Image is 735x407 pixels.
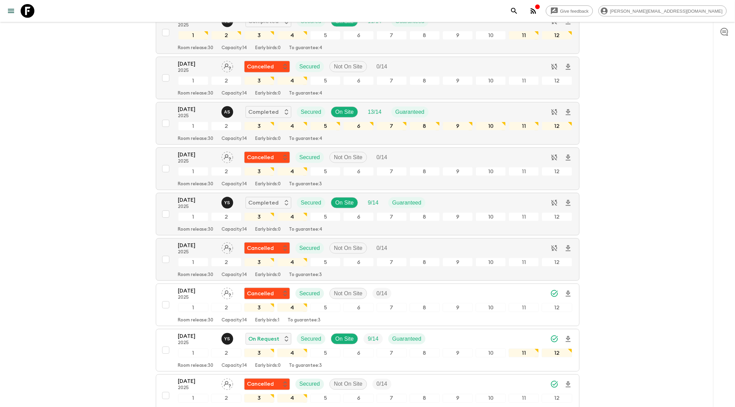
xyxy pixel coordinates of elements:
div: 5 [310,31,341,40]
div: Trip Fill [364,107,386,118]
p: [DATE] [178,377,216,386]
div: 8 [410,167,440,176]
div: 10 [476,122,506,131]
p: Secured [300,380,320,388]
p: Guaranteed [392,335,422,343]
div: 10 [476,394,506,403]
p: Capacity: 14 [222,363,247,368]
a: Give feedback [546,5,593,16]
svg: Sync disabled - Archived departures are not synced [550,108,559,116]
div: 12 [542,31,572,40]
div: 6 [343,76,374,85]
div: 3 [244,258,274,267]
div: 7 [377,258,407,267]
p: Early birds: 0 [256,272,281,278]
svg: Download Onboarding [564,108,572,117]
p: Capacity: 14 [222,181,247,187]
p: To guarantee: 3 [288,318,321,323]
button: YS [221,333,235,345]
div: Flash Pack cancellation [244,242,290,254]
div: 8 [410,394,440,403]
div: 6 [343,349,374,357]
p: Early birds: 1 [256,318,280,323]
button: [DATE]2025Assign pack leaderFlash Pack cancellationSecuredNot On SiteTrip Fill123456789101112Room... [156,57,580,99]
div: 12 [542,258,572,267]
div: 4 [277,76,307,85]
p: 2025 [178,250,216,255]
div: Secured [295,152,324,163]
div: 9 [443,31,473,40]
div: 10 [476,167,506,176]
p: Not On Site [334,289,363,298]
svg: Download Onboarding [564,154,572,162]
div: 10 [476,303,506,312]
div: 6 [343,122,374,131]
div: 9 [443,258,473,267]
div: 6 [343,31,374,40]
div: 11 [509,31,539,40]
div: 4 [277,122,307,131]
p: Capacity: 14 [222,227,247,232]
div: 9 [443,212,473,221]
div: Secured [295,379,324,390]
div: 6 [343,167,374,176]
p: [DATE] [178,241,216,250]
p: Not On Site [334,380,363,388]
div: 2 [211,122,241,131]
p: 2025 [178,159,216,164]
div: 2 [211,31,241,40]
div: 5 [310,349,341,357]
div: 8 [410,303,440,312]
div: Secured [297,333,326,344]
div: 7 [377,76,407,85]
p: Secured [301,335,322,343]
div: 12 [542,212,572,221]
div: 3 [244,122,274,131]
p: Room release: 30 [178,181,214,187]
p: 9 / 14 [368,335,378,343]
button: menu [4,4,18,18]
p: Early birds: 0 [256,227,281,232]
div: 4 [277,394,307,403]
div: 10 [476,76,506,85]
div: On Site [331,107,358,118]
div: Secured [295,288,324,299]
div: 5 [310,167,341,176]
div: Flash Pack cancellation [244,152,290,163]
svg: Synced Successfully [550,289,559,298]
p: 13 / 14 [368,108,381,116]
div: Trip Fill [364,333,382,344]
div: 9 [443,394,473,403]
svg: Sync disabled - Archived departures are not synced [550,199,559,207]
p: Secured [300,63,320,71]
p: Cancelled [247,153,274,162]
div: Flash Pack cancellation [244,288,290,299]
div: Trip Fill [372,61,391,72]
div: Flash Pack cancellation [244,378,290,390]
div: Not On Site [329,243,367,254]
p: Secured [300,289,320,298]
div: 2 [211,212,241,221]
div: 4 [277,167,307,176]
span: Yashvardhan Singh Shekhawat [221,335,235,341]
p: Early birds: 0 [256,45,281,51]
div: 7 [377,349,407,357]
svg: Download Onboarding [564,244,572,253]
p: Completed [249,199,279,207]
div: On Site [331,333,358,344]
p: Guaranteed [396,108,425,116]
div: 9 [443,349,473,357]
p: Room release: 30 [178,91,214,96]
div: 4 [277,258,307,267]
div: Not On Site [329,379,367,390]
div: 7 [377,31,407,40]
div: 4 [277,303,307,312]
p: Cancelled [247,380,274,388]
p: To guarantee: 4 [289,136,323,142]
p: Secured [300,244,320,252]
p: 2025 [178,340,216,346]
p: Secured [300,153,320,162]
svg: Sync disabled - Archived departures are not synced [550,63,559,71]
div: 11 [509,212,539,221]
div: 1 [178,212,208,221]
